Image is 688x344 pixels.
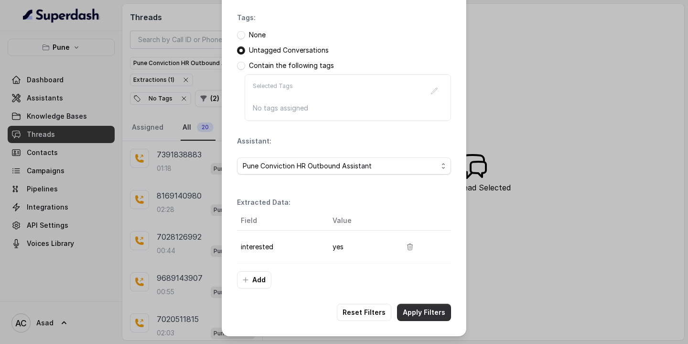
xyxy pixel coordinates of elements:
[249,45,329,55] p: Untagged Conversations
[237,13,256,22] p: Tags:
[237,271,271,289] button: Add
[325,231,394,264] td: yes
[249,30,266,40] p: None
[397,304,451,321] button: Apply Filters
[337,304,391,321] button: Reset Filters
[249,61,334,70] p: Contain the following tags
[253,103,443,113] p: No tags assigned
[237,211,325,231] th: Field
[253,82,293,100] p: Selected Tags
[237,231,325,264] td: interested
[237,198,290,207] p: Extracted Data:
[237,157,451,175] button: Pune Conviction HR Outbound Assistant
[243,160,438,172] span: Pune Conviction HR Outbound Assistant
[325,211,394,231] th: Value
[237,136,271,146] p: Assistant:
